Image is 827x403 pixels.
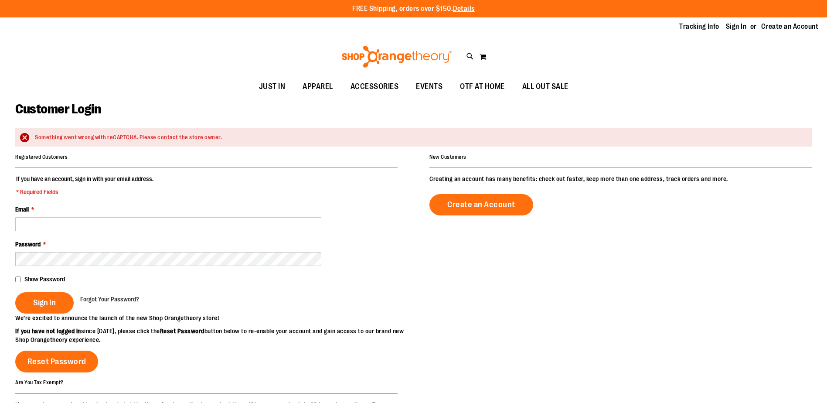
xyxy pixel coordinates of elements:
[429,194,533,215] a: Create an Account
[726,22,747,31] a: Sign In
[15,241,41,248] span: Password
[15,174,154,196] legend: If you have an account, sign in with your email address.
[15,327,414,344] p: since [DATE], please click the button below to re-enable your account and gain access to our bran...
[303,77,333,96] span: APPAREL
[340,46,453,68] img: Shop Orangetheory
[15,292,74,314] button: Sign In
[15,351,98,372] a: Reset Password
[429,154,466,160] strong: New Customers
[27,357,86,366] span: Reset Password
[24,276,65,283] span: Show Password
[15,154,68,160] strong: Registered Customers
[160,328,204,335] strong: Reset Password
[15,206,29,213] span: Email
[35,133,803,142] div: Something went wrong with reCAPTCHA. Please contact the store owner.
[522,77,568,96] span: ALL OUT SALE
[351,77,399,96] span: ACCESSORIES
[416,77,442,96] span: EVENTS
[679,22,719,31] a: Tracking Info
[761,22,819,31] a: Create an Account
[429,174,812,183] p: Creating an account has many benefits: check out faster, keep more than one address, track orders...
[33,298,56,307] span: Sign In
[15,314,414,322] p: We’re excited to announce the launch of the new Shop Orangetheory store!
[15,379,64,386] strong: Are You Tax Exempt?
[15,102,101,116] span: Customer Login
[352,4,475,14] p: FREE Shipping, orders over $150.
[447,200,515,209] span: Create an Account
[15,328,81,335] strong: If you have not logged in
[80,296,139,303] span: Forgot Your Password?
[460,77,505,96] span: OTF AT HOME
[453,5,475,13] a: Details
[259,77,286,96] span: JUST IN
[80,295,139,304] a: Forgot Your Password?
[16,188,153,196] span: * Required Fields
